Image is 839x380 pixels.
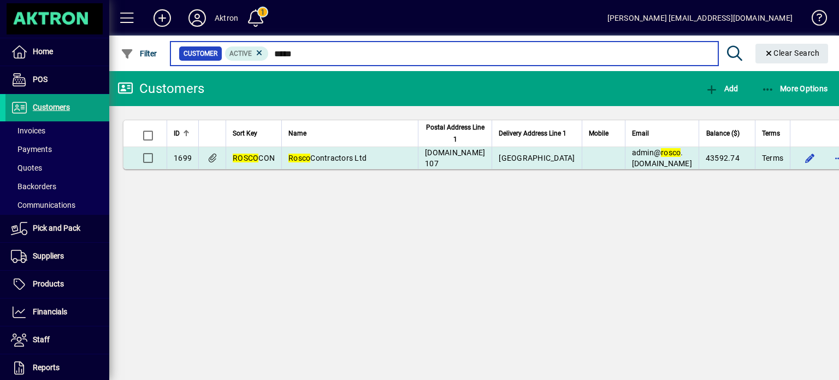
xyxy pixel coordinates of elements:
a: Knowledge Base [803,2,825,38]
a: Products [5,271,109,298]
a: Quotes [5,159,109,177]
span: Home [33,47,53,56]
button: Filter [118,44,160,63]
span: Clear Search [764,49,820,57]
span: Financials [33,307,67,316]
span: Email [632,127,649,139]
span: Terms [762,153,783,163]
div: Customers [117,80,204,97]
span: Terms [762,127,780,139]
span: Postal Address Line 1 [425,121,485,145]
div: Email [632,127,692,139]
span: POS [33,75,48,84]
span: CON [233,154,275,162]
a: Invoices [5,121,109,140]
span: Suppliers [33,252,64,260]
span: Backorders [11,182,56,191]
em: rosco [661,148,681,157]
span: Sort Key [233,127,257,139]
span: Products [33,279,64,288]
span: Customers [33,103,70,112]
span: Contractors Ltd [288,154,367,162]
span: Quotes [11,163,42,172]
span: Balance ($) [706,127,740,139]
span: Filter [121,49,157,58]
div: Name [288,127,411,139]
span: Reports [33,363,60,372]
a: Financials [5,299,109,326]
div: ID [174,127,192,139]
td: 43592.74 [699,147,755,169]
em: Rosco [288,154,310,162]
span: Name [288,127,306,139]
button: Clear [755,44,829,63]
button: Add [702,79,741,98]
button: More Options [759,79,831,98]
span: 1699 [174,154,192,162]
a: Communications [5,196,109,214]
button: Edit [801,149,819,167]
a: Payments [5,140,109,159]
em: ROSCO [233,154,258,162]
div: Aktron [215,9,238,27]
span: Mobile [589,127,608,139]
mat-chip: Activation Status: Active [225,46,269,61]
button: Add [145,8,180,28]
span: admin@ .[DOMAIN_NAME] [632,148,692,168]
span: Delivery Address Line 1 [499,127,566,139]
a: Backorders [5,177,109,196]
span: Invoices [11,126,45,135]
span: Active [229,50,252,57]
span: Customer [184,48,217,59]
a: Pick and Pack [5,215,109,242]
div: Balance ($) [706,127,749,139]
a: POS [5,66,109,93]
span: ID [174,127,180,139]
button: Profile [180,8,215,28]
a: Home [5,38,109,66]
span: More Options [761,84,828,93]
span: Add [705,84,738,93]
span: Pick and Pack [33,224,80,232]
div: [PERSON_NAME] [EMAIL_ADDRESS][DOMAIN_NAME] [607,9,793,27]
span: [DOMAIN_NAME] 107 [425,148,485,168]
a: Staff [5,326,109,354]
div: Mobile [589,127,618,139]
span: Staff [33,335,50,344]
span: Communications [11,201,75,209]
span: [GEOGRAPHIC_DATA] [499,154,575,162]
span: Payments [11,145,52,154]
a: Suppliers [5,243,109,270]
